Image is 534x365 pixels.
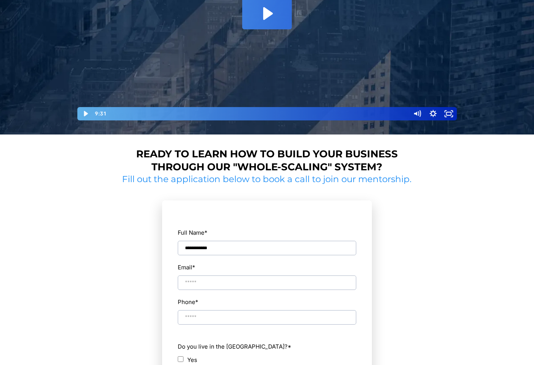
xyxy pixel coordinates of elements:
[178,341,356,352] label: Do you live in the [GEOGRAPHIC_DATA]?
[187,355,197,365] label: Yes
[119,174,415,185] h2: Fill out the application below to book a call to join our mentorship.
[178,297,198,307] label: Phone
[178,227,207,238] label: Full Name
[178,262,195,272] label: Email
[136,148,398,173] strong: Ready to learn how to build your business through our "whole-scaling" system?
